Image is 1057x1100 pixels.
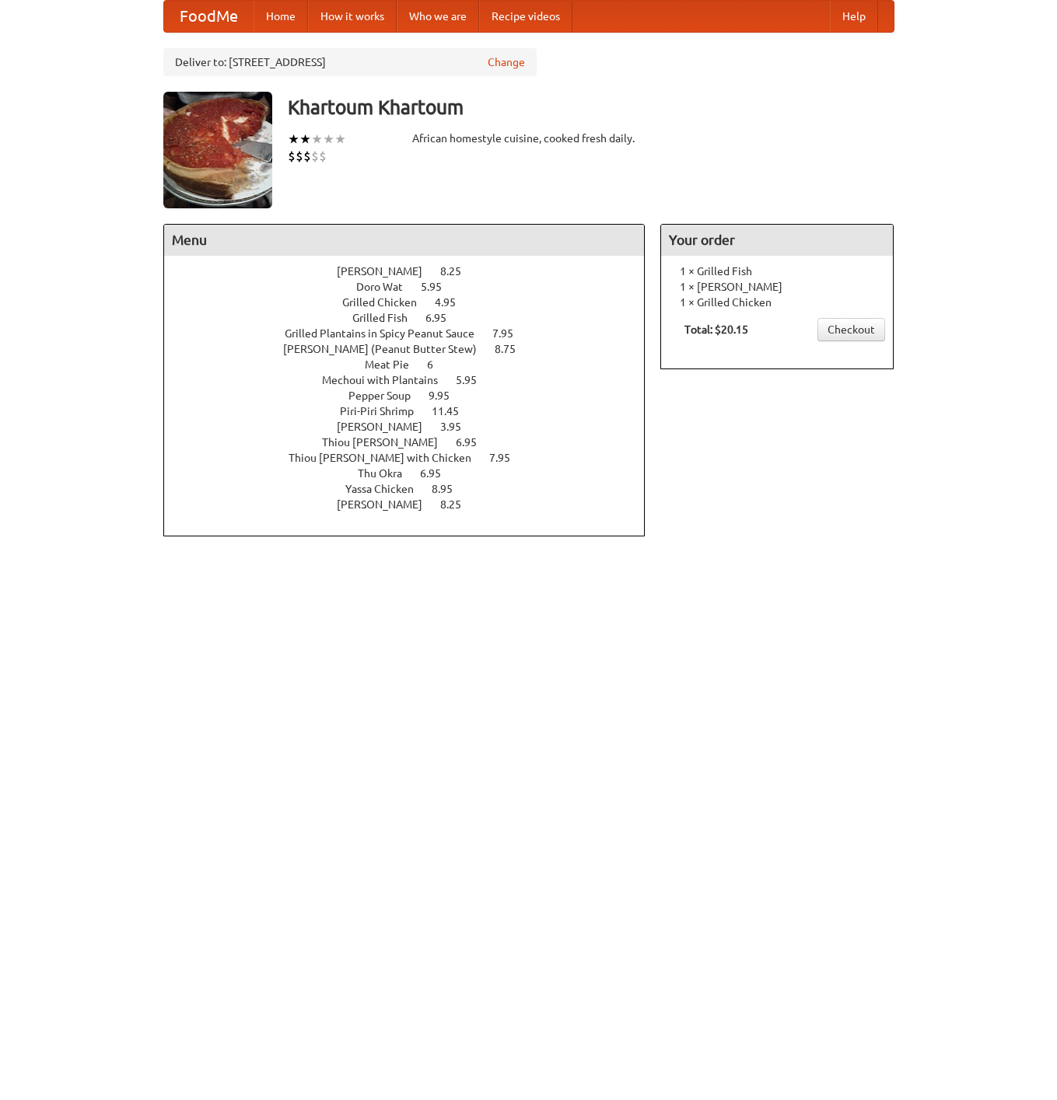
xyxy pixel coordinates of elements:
[308,1,397,32] a: How it works
[432,483,468,495] span: 8.95
[323,131,334,148] li: ★
[254,1,308,32] a: Home
[420,467,457,480] span: 6.95
[495,343,531,355] span: 8.75
[311,131,323,148] li: ★
[342,296,432,309] span: Grilled Chicken
[319,148,327,165] li: $
[322,436,453,449] span: Thiou [PERSON_NAME]
[285,327,542,340] a: Grilled Plantains in Spicy Peanut Sauce 7.95
[817,318,885,341] a: Checkout
[425,312,462,324] span: 6.95
[296,148,303,165] li: $
[348,389,426,402] span: Pepper Soup
[164,225,645,256] h4: Menu
[345,483,481,495] a: Yassa Chicken 8.95
[322,436,506,449] a: Thiou [PERSON_NAME] 6.95
[492,327,529,340] span: 7.95
[429,389,465,402] span: 9.95
[342,296,485,309] a: Grilled Chicken 4.95
[164,1,254,32] a: FoodMe
[440,421,477,433] span: 3.95
[337,265,438,278] span: [PERSON_NAME]
[340,405,429,417] span: Piri-Piri Shrimp
[489,452,526,464] span: 7.95
[322,374,453,386] span: Mechoui with Plantains
[440,265,477,278] span: 8.25
[421,281,457,293] span: 5.95
[488,54,525,70] a: Change
[303,148,311,165] li: $
[661,225,893,256] h4: Your order
[322,374,506,386] a: Mechoui with Plantains 5.95
[337,421,438,433] span: [PERSON_NAME]
[479,1,572,32] a: Recipe videos
[669,295,885,310] li: 1 × Grilled Chicken
[456,436,492,449] span: 6.95
[432,405,474,417] span: 11.45
[289,452,539,464] a: Thiou [PERSON_NAME] with Chicken 7.95
[337,421,490,433] a: [PERSON_NAME] 3.95
[412,131,646,146] div: African homestyle cuisine, cooked fresh daily.
[345,483,429,495] span: Yassa Chicken
[669,279,885,295] li: 1 × [PERSON_NAME]
[830,1,878,32] a: Help
[163,92,272,208] img: angular.jpg
[311,148,319,165] li: $
[337,265,490,278] a: [PERSON_NAME] 8.25
[435,296,471,309] span: 4.95
[684,323,748,336] b: Total: $20.15
[427,358,449,371] span: 6
[352,312,475,324] a: Grilled Fish 6.95
[340,405,488,417] a: Piri-Piri Shrimp 11.45
[356,281,418,293] span: Doro Wat
[337,498,438,511] span: [PERSON_NAME]
[288,92,894,123] h3: Khartoum Khartoum
[352,312,423,324] span: Grilled Fish
[285,327,490,340] span: Grilled Plantains in Spicy Peanut Sauce
[358,467,470,480] a: Thu Okra 6.95
[669,264,885,279] li: 1 × Grilled Fish
[365,358,425,371] span: Meat Pie
[337,498,490,511] a: [PERSON_NAME] 8.25
[365,358,462,371] a: Meat Pie 6
[348,389,478,402] a: Pepper Soup 9.95
[358,467,418,480] span: Thu Okra
[288,131,299,148] li: ★
[440,498,477,511] span: 8.25
[299,131,311,148] li: ★
[289,452,487,464] span: Thiou [PERSON_NAME] with Chicken
[163,48,537,76] div: Deliver to: [STREET_ADDRESS]
[356,281,471,293] a: Doro Wat 5.95
[334,131,346,148] li: ★
[283,343,544,355] a: [PERSON_NAME] (Peanut Butter Stew) 8.75
[283,343,492,355] span: [PERSON_NAME] (Peanut Butter Stew)
[288,148,296,165] li: $
[397,1,479,32] a: Who we are
[456,374,492,386] span: 5.95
